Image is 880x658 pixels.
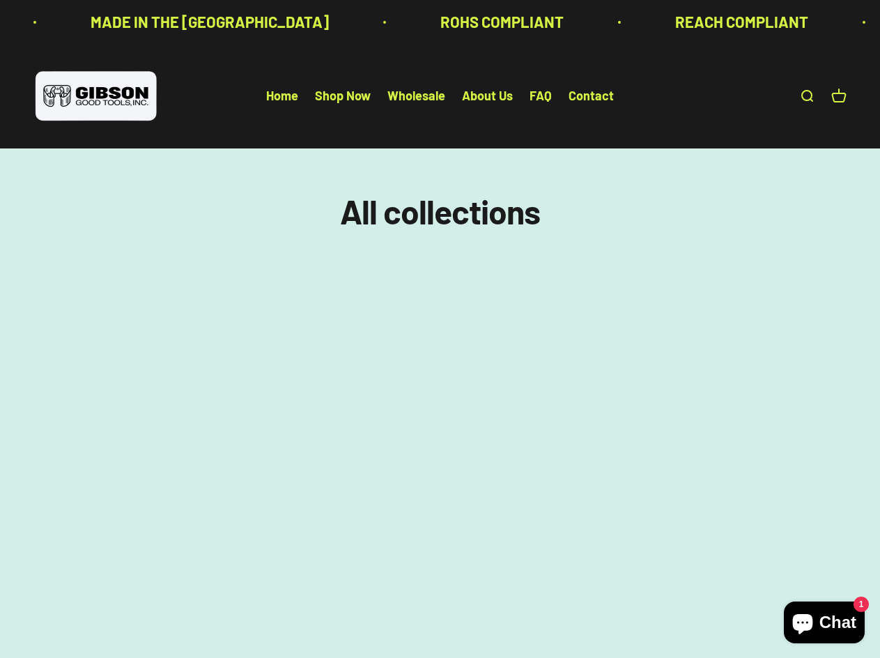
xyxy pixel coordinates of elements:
[569,89,614,104] a: Contact
[315,89,371,104] a: Shop Now
[530,89,552,104] a: FAQ
[439,10,562,34] p: ROHS COMPLIANT
[462,89,513,104] a: About Us
[33,193,847,230] h1: All collections
[89,10,327,34] p: MADE IN THE [GEOGRAPHIC_DATA]
[387,89,445,104] a: Wholesale
[266,89,298,104] a: Home
[674,10,807,34] p: REACH COMPLIANT
[780,602,869,647] inbox-online-store-chat: Shopify online store chat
